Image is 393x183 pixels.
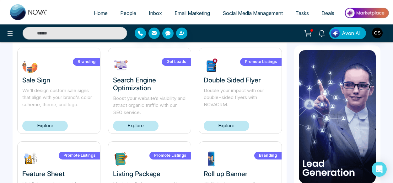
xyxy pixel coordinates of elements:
span: Avon AI [342,29,361,37]
img: 2AeAQ1730737045.jpg [113,151,129,167]
span: Home [94,10,108,16]
p: Boost your website’s visibility and attract organic traffic with our SEO service. [113,95,186,116]
h3: Feature Sheet [22,170,95,178]
p: Double your impact with our double-sided flyers with NOVACRM. [204,87,277,108]
button: Avon AI [329,27,366,39]
img: Lead Flow [331,29,340,38]
span: Inbox [149,10,162,16]
label: Promote Listings [59,152,100,159]
h3: Double Sided Flyer [204,76,277,84]
label: Branding [254,152,282,159]
label: Promote Listings [149,152,191,159]
a: Explore [113,121,159,131]
a: Inbox [143,7,168,19]
div: Open Intercom Messenger [372,162,387,177]
a: Deals [315,7,341,19]
span: Email Marketing [175,10,210,16]
img: D2hWS1730737368.jpg [22,151,38,167]
a: Social Media Management [216,7,289,19]
label: Promote Listings [240,58,282,66]
a: Explore [204,121,249,131]
img: Nova CRM Logo [10,4,48,20]
a: Tasks [289,7,315,19]
h3: Listing Package [113,170,186,178]
h3: Search Engine Optimization [113,76,186,92]
img: Market-place.gif [344,6,389,20]
img: FWbuT1732304245.jpg [22,57,38,73]
a: Home [88,7,114,19]
img: eYwbv1730743564.jpg [113,57,129,73]
span: Tasks [295,10,309,16]
h3: Sale Sign [22,76,95,84]
span: Social Media Management [223,10,283,16]
a: Explore [22,121,68,131]
img: ZHOM21730738815.jpg [204,57,219,73]
img: User Avatar [372,28,383,38]
img: ptdrg1732303548.jpg [204,151,219,167]
a: People [114,7,143,19]
p: We'll design custom sale signs that align with your brand's color scheme, theme, and logo. [22,87,95,108]
label: Branding [73,58,100,66]
span: Deals [321,10,334,16]
span: People [120,10,136,16]
label: Get Leads [162,58,191,66]
h3: Roll up Banner [204,170,277,178]
a: Email Marketing [168,7,216,19]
